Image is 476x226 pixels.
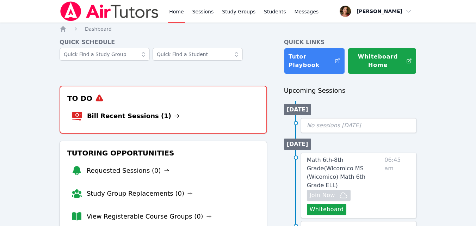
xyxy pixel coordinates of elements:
span: 06:45 am [384,156,410,215]
h3: Tutoring Opportunities [66,147,261,159]
img: Air Tutors [60,1,159,21]
button: Whiteboard Home [348,48,416,74]
h3: To Do [66,92,261,105]
span: No sessions [DATE] [307,122,361,129]
h4: Quick Links [284,38,417,47]
button: Whiteboard [307,204,347,215]
button: Join Now [307,190,351,201]
a: Requested Sessions (0) [87,166,169,176]
a: Tutor Playbook [284,48,345,74]
h3: Upcoming Sessions [284,86,417,96]
a: View Registerable Course Groups (0) [87,212,212,221]
h4: Quick Schedule [60,38,267,47]
span: Join Now [310,191,335,200]
input: Quick Find a Student [153,48,243,61]
input: Quick Find a Study Group [60,48,150,61]
a: Study Group Replacements (0) [87,189,193,198]
li: [DATE] [284,104,311,115]
span: Dashboard [85,26,112,32]
nav: Breadcrumb [60,25,416,32]
span: Messages [295,8,319,15]
span: Math 6th-8th Grade ( Wicomico MS (Wicomico) Math 6th Grade ELL ) [307,157,365,189]
a: Dashboard [85,25,112,32]
li: [DATE] [284,139,311,150]
a: Math 6th-8th Grade(Wicomico MS (Wicomico) Math 6th Grade ELL) [307,156,382,190]
a: Bill Recent Sessions (1) [87,111,180,121]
